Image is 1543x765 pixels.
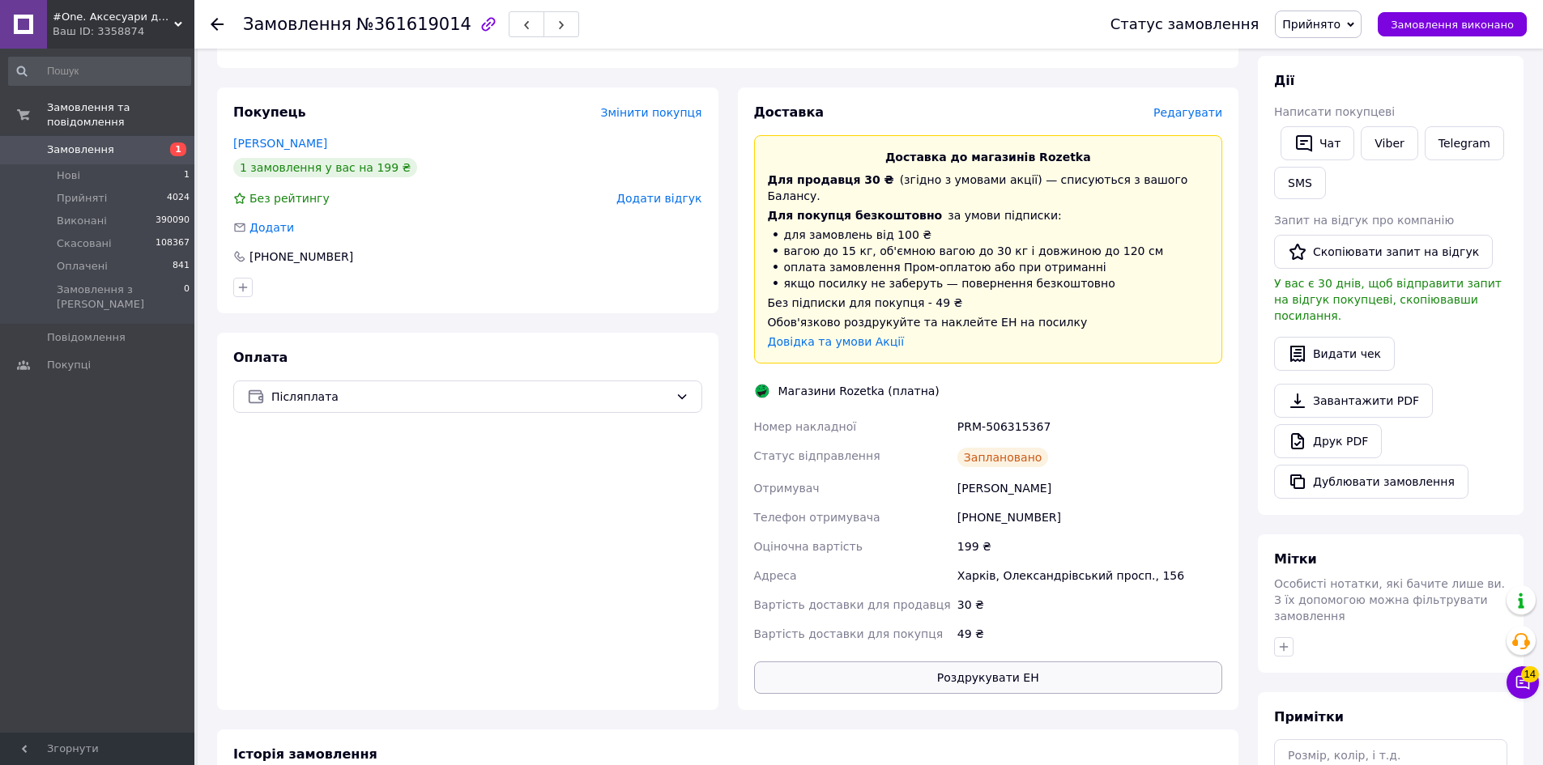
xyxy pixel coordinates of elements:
[754,627,944,640] span: Вартість доставки для покупця
[1274,709,1344,725] span: Примітки
[233,746,377,762] span: Історія замовлення
[1361,126,1417,160] a: Viber
[156,214,190,228] span: 390090
[1274,167,1326,199] button: SMS
[1153,106,1222,119] span: Редагувати
[754,540,863,553] span: Оціночна вартість
[954,590,1225,619] div: 30 ₴
[57,168,80,183] span: Нові
[754,482,820,495] span: Отримувач
[1425,126,1504,160] a: Telegram
[57,236,112,251] span: Скасовані
[754,569,797,582] span: Адреса
[233,104,306,120] span: Покупець
[57,283,184,312] span: Замовлення з [PERSON_NAME]
[156,236,190,251] span: 108367
[774,383,944,399] div: Магазини Rozetka (платна)
[954,619,1225,648] div: 49 ₴
[1274,577,1505,623] span: Особисті нотатки, які бачите лише ви. З їх допомогою можна фільтрувати замовлення
[249,221,294,234] span: Додати
[1274,384,1433,418] a: Завантажити PDF
[8,57,191,86] input: Пошук
[57,191,107,206] span: Прийняті
[211,16,224,32] div: Повернутися назад
[954,503,1225,532] div: [PHONE_NUMBER]
[768,275,1209,291] li: якщо посилку не заберуть — повернення безкоштовно
[47,100,194,130] span: Замовлення та повідомлення
[47,142,114,157] span: Замовлення
[1274,551,1317,567] span: Мітки
[954,412,1225,441] div: PRM-506315367
[768,173,894,186] span: Для продавця 30 ₴
[233,137,327,150] a: [PERSON_NAME]
[1274,235,1493,269] button: Скопіювати запит на відгук
[1391,19,1514,31] span: Замовлення виконано
[53,24,194,39] div: Ваш ID: 3358874
[954,532,1225,561] div: 199 ₴
[954,561,1225,590] div: Харків, Олександрівський просп., 156
[47,330,126,345] span: Повідомлення
[768,335,905,348] a: Довідка та умови Акції
[57,259,108,274] span: Оплачені
[768,209,943,222] span: Для покупця безкоштовно
[1378,12,1527,36] button: Замовлення виконано
[754,104,825,120] span: Доставка
[1274,337,1395,371] button: Видати чек
[754,449,880,462] span: Статус відправлення
[768,295,1209,311] div: Без підписки для покупця - 49 ₴
[754,661,1223,694] button: Роздрукувати ЕН
[233,350,288,365] span: Оплата
[768,243,1209,259] li: вагою до 15 кг, об'ємною вагою до 30 кг і довжиною до 120 см
[1282,18,1341,31] span: Прийнято
[356,15,471,34] span: №361619014
[167,191,190,206] span: 4024
[754,598,951,611] span: Вартість доставки для продавця
[768,227,1209,243] li: для замовлень від 100 ₴
[57,214,107,228] span: Виконані
[954,474,1225,503] div: [PERSON_NAME]
[233,158,417,177] div: 1 замовлення у вас на 199 ₴
[1110,16,1260,32] div: Статус замовлення
[243,15,352,34] span: Замовлення
[768,172,1209,204] div: (згідно з умовами акції) — списуються з вашого Балансу.
[1274,73,1294,88] span: Дії
[1274,214,1454,227] span: Запит на відгук про компанію
[249,192,330,205] span: Без рейтингу
[957,448,1049,467] div: Заплановано
[173,259,190,274] span: 841
[184,168,190,183] span: 1
[170,142,186,156] span: 1
[754,511,880,524] span: Телефон отримувача
[47,358,91,372] span: Покупці
[768,259,1209,275] li: оплата замовлення Пром-оплатою або при отриманні
[754,420,857,433] span: Номер накладної
[1274,105,1395,118] span: Написати покупцеві
[768,314,1209,330] div: Обов'язково роздрукуйте та наклейте ЕН на посилку
[311,37,458,50] span: Каталог ProSale: 33.67 ₴
[1281,126,1354,160] button: Чат
[616,192,701,205] span: Додати відгук
[601,106,702,119] span: Змінити покупця
[53,10,174,24] span: #One. Аксесуари до смартфонів
[1274,465,1468,499] button: Дублювати замовлення
[885,151,1091,164] span: Доставка до магазинів Rozetka
[271,388,669,406] span: Післяплата
[768,207,1209,223] div: за умови підписки:
[184,283,190,312] span: 0
[248,249,355,265] div: [PHONE_NUMBER]
[1274,424,1382,458] a: Друк PDF
[1507,666,1539,699] button: Чат з покупцем14
[1274,277,1502,322] span: У вас є 30 днів, щоб відправити запит на відгук покупцеві, скопіювавши посилання.
[1521,666,1539,682] span: 14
